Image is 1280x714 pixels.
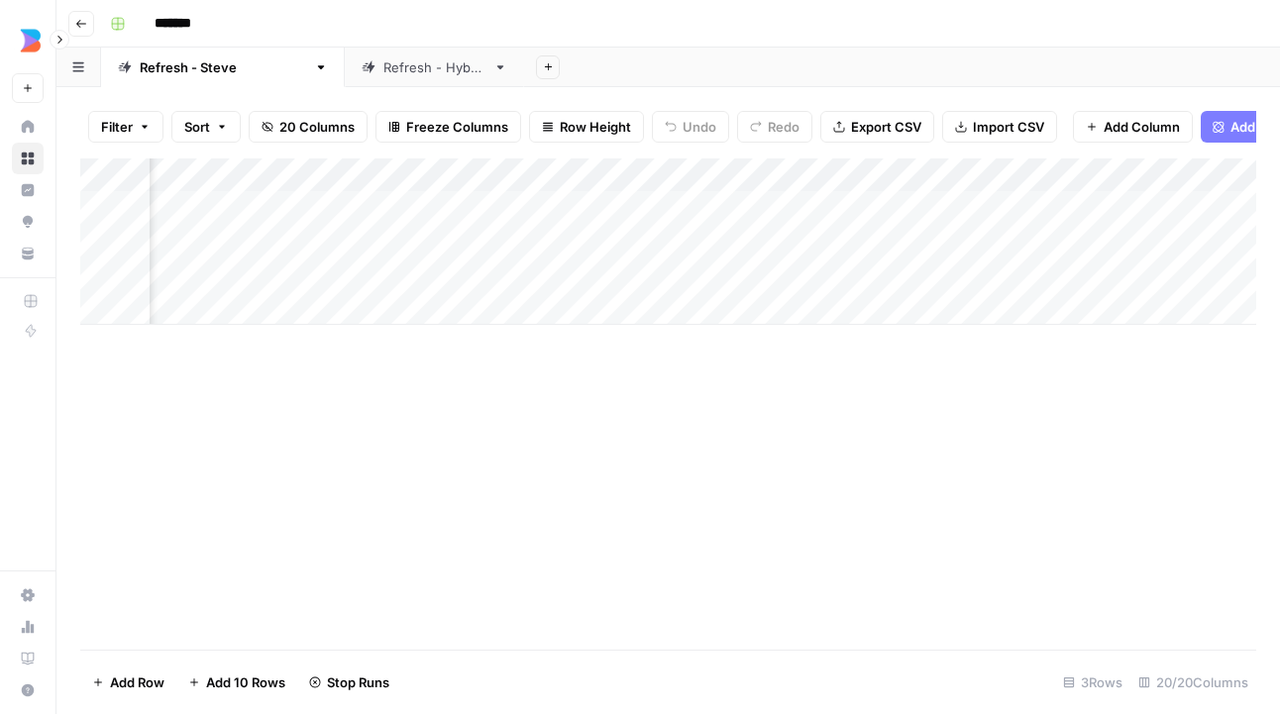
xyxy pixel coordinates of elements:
[12,674,44,706] button: Help + Support
[88,111,163,143] button: Filter
[529,111,644,143] button: Row Height
[973,117,1044,137] span: Import CSV
[80,666,176,698] button: Add Row
[12,16,44,65] button: Workspace: Builder.io
[12,23,48,58] img: Builder.io Logo
[1104,117,1180,137] span: Add Column
[560,117,631,137] span: Row Height
[297,666,401,698] button: Stop Runs
[375,111,521,143] button: Freeze Columns
[683,117,716,137] span: Undo
[327,672,389,692] span: Stop Runs
[737,111,812,143] button: Redo
[176,666,297,698] button: Add 10 Rows
[12,206,44,238] a: Opportunities
[206,672,285,692] span: Add 10 Rows
[110,672,164,692] span: Add Row
[345,48,524,87] a: Refresh - Hybrid
[12,579,44,611] a: Settings
[406,117,508,137] span: Freeze Columns
[184,117,210,137] span: Sort
[12,238,44,269] a: Your Data
[1130,666,1256,698] div: 20/20 Columns
[851,117,921,137] span: Export CSV
[12,643,44,674] a: Learning Hub
[768,117,800,137] span: Redo
[249,111,368,143] button: 20 Columns
[12,143,44,174] a: Browse
[12,611,44,643] a: Usage
[12,111,44,143] a: Home
[1073,111,1193,143] button: Add Column
[652,111,729,143] button: Undo
[101,117,133,137] span: Filter
[383,57,485,77] div: Refresh - Hybrid
[942,111,1057,143] button: Import CSV
[1055,666,1130,698] div: 3 Rows
[12,174,44,206] a: Insights
[171,111,241,143] button: Sort
[279,117,355,137] span: 20 Columns
[140,57,306,77] div: Refresh - [PERSON_NAME]
[820,111,934,143] button: Export CSV
[101,48,345,87] a: Refresh - [PERSON_NAME]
